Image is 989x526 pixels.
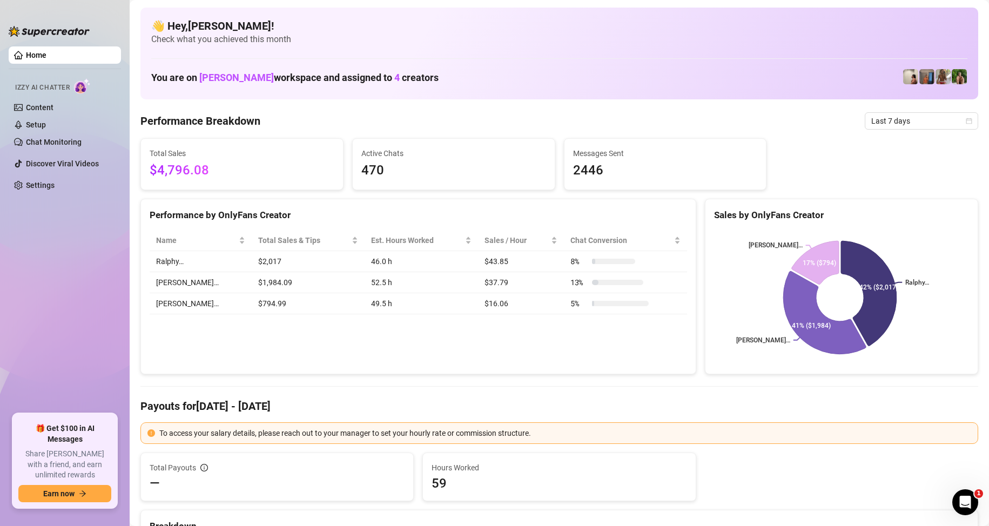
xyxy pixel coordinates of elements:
[478,293,564,314] td: $16.06
[432,462,687,474] span: Hours Worked
[361,160,546,181] span: 470
[26,51,46,59] a: Home
[252,272,365,293] td: $1,984.09
[26,103,53,112] a: Content
[966,118,972,124] span: calendar
[573,147,758,159] span: Messages Sent
[974,489,983,498] span: 1
[361,147,546,159] span: Active Chats
[150,251,252,272] td: Ralphy…
[140,113,260,129] h4: Performance Breakdown
[905,279,929,286] text: Ralphy…
[18,485,111,502] button: Earn nowarrow-right
[150,293,252,314] td: [PERSON_NAME]…
[151,72,439,84] h1: You are on workspace and assigned to creators
[432,475,687,492] span: 59
[159,427,971,439] div: To access your salary details, please reach out to your manager to set your hourly rate or commis...
[371,234,463,246] div: Est. Hours Worked
[485,234,549,246] span: Sales / Hour
[952,69,967,84] img: Nathaniel
[478,251,564,272] td: $43.85
[478,272,564,293] td: $37.79
[573,160,758,181] span: 2446
[26,138,82,146] a: Chat Monitoring
[26,181,55,190] a: Settings
[150,462,196,474] span: Total Payouts
[199,72,274,83] span: [PERSON_NAME]
[714,208,969,222] div: Sales by OnlyFans Creator
[570,255,588,267] span: 8 %
[919,69,934,84] img: Wayne
[365,293,478,314] td: 49.5 h
[18,423,111,444] span: 🎁 Get $100 in AI Messages
[252,230,365,251] th: Total Sales & Tips
[903,69,918,84] img: Ralphy
[26,120,46,129] a: Setup
[150,272,252,293] td: [PERSON_NAME]…
[79,490,86,497] span: arrow-right
[151,33,967,45] span: Check what you achieved this month
[18,449,111,481] span: Share [PERSON_NAME] with a friend, and earn unlimited rewards
[570,298,588,309] span: 5 %
[150,208,687,222] div: Performance by OnlyFans Creator
[365,251,478,272] td: 46.0 h
[150,147,334,159] span: Total Sales
[252,251,365,272] td: $2,017
[156,234,237,246] span: Name
[43,489,75,498] span: Earn now
[74,78,91,94] img: AI Chatter
[736,336,790,344] text: [PERSON_NAME]…
[150,230,252,251] th: Name
[394,72,400,83] span: 4
[365,272,478,293] td: 52.5 h
[150,475,160,492] span: —
[151,18,967,33] h4: 👋 Hey, [PERSON_NAME] !
[564,230,687,251] th: Chat Conversion
[26,159,99,168] a: Discover Viral Videos
[952,489,978,515] iframe: Intercom live chat
[478,230,564,251] th: Sales / Hour
[871,113,972,129] span: Last 7 days
[570,277,588,288] span: 13 %
[570,234,672,246] span: Chat Conversion
[258,234,349,246] span: Total Sales & Tips
[9,26,90,37] img: logo-BBDzfeDw.svg
[15,83,70,93] span: Izzy AI Chatter
[252,293,365,314] td: $794.99
[200,464,208,471] span: info-circle
[936,69,951,84] img: Nathaniel
[140,399,978,414] h4: Payouts for [DATE] - [DATE]
[748,242,802,249] text: [PERSON_NAME]…
[147,429,155,437] span: exclamation-circle
[150,160,334,181] span: $4,796.08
